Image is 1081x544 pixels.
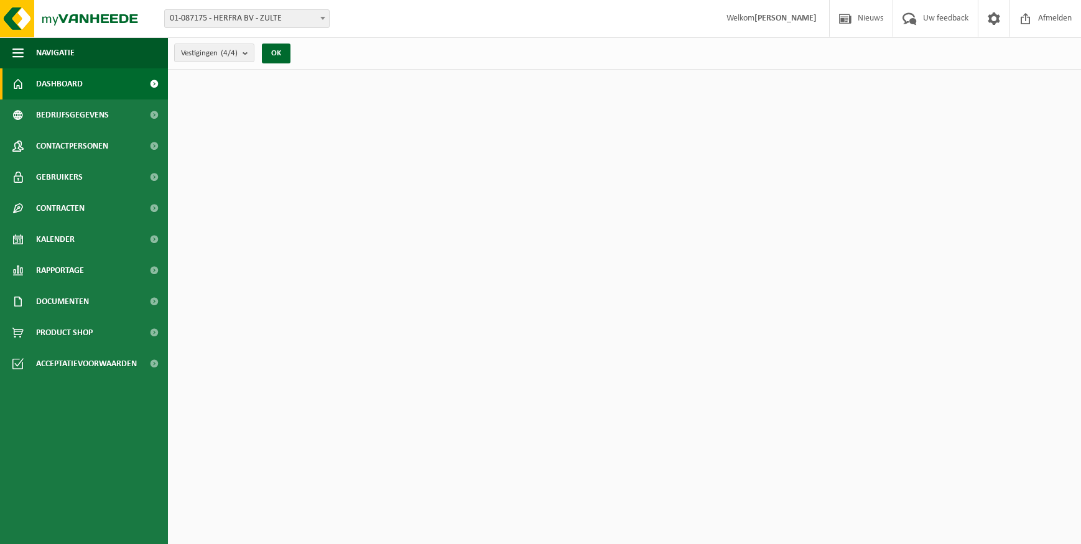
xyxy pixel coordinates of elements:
span: 01-087175 - HERFRA BV - ZULTE [164,9,330,28]
button: OK [262,44,290,63]
span: Acceptatievoorwaarden [36,348,137,379]
span: Rapportage [36,255,84,286]
span: Contracten [36,193,85,224]
span: 01-087175 - HERFRA BV - ZULTE [165,10,329,27]
span: Navigatie [36,37,75,68]
span: Documenten [36,286,89,317]
span: Product Shop [36,317,93,348]
span: Gebruikers [36,162,83,193]
span: Contactpersonen [36,131,108,162]
span: Dashboard [36,68,83,99]
span: Bedrijfsgegevens [36,99,109,131]
span: Kalender [36,224,75,255]
button: Vestigingen(4/4) [174,44,254,62]
count: (4/4) [221,49,238,57]
span: Vestigingen [181,44,238,63]
strong: [PERSON_NAME] [754,14,817,23]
